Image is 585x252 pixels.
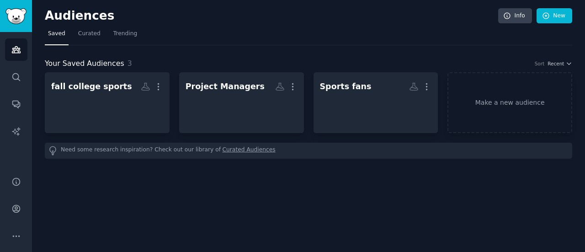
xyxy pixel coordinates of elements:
[548,60,564,67] span: Recent
[537,8,572,24] a: New
[186,81,265,92] div: Project Managers
[548,60,572,67] button: Recent
[75,27,104,45] a: Curated
[51,81,132,92] div: fall college sports
[5,8,27,24] img: GummySearch logo
[48,30,65,38] span: Saved
[535,60,545,67] div: Sort
[320,81,372,92] div: Sports fans
[128,59,132,68] span: 3
[45,58,124,70] span: Your Saved Audiences
[45,143,572,159] div: Need some research inspiration? Check out our library of
[179,72,304,133] a: Project Managers
[498,8,532,24] a: Info
[223,146,276,155] a: Curated Audiences
[45,27,69,45] a: Saved
[447,72,572,133] a: Make a new audience
[45,72,170,133] a: fall college sports
[110,27,140,45] a: Trending
[45,9,498,23] h2: Audiences
[113,30,137,38] span: Trending
[314,72,438,133] a: Sports fans
[78,30,101,38] span: Curated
